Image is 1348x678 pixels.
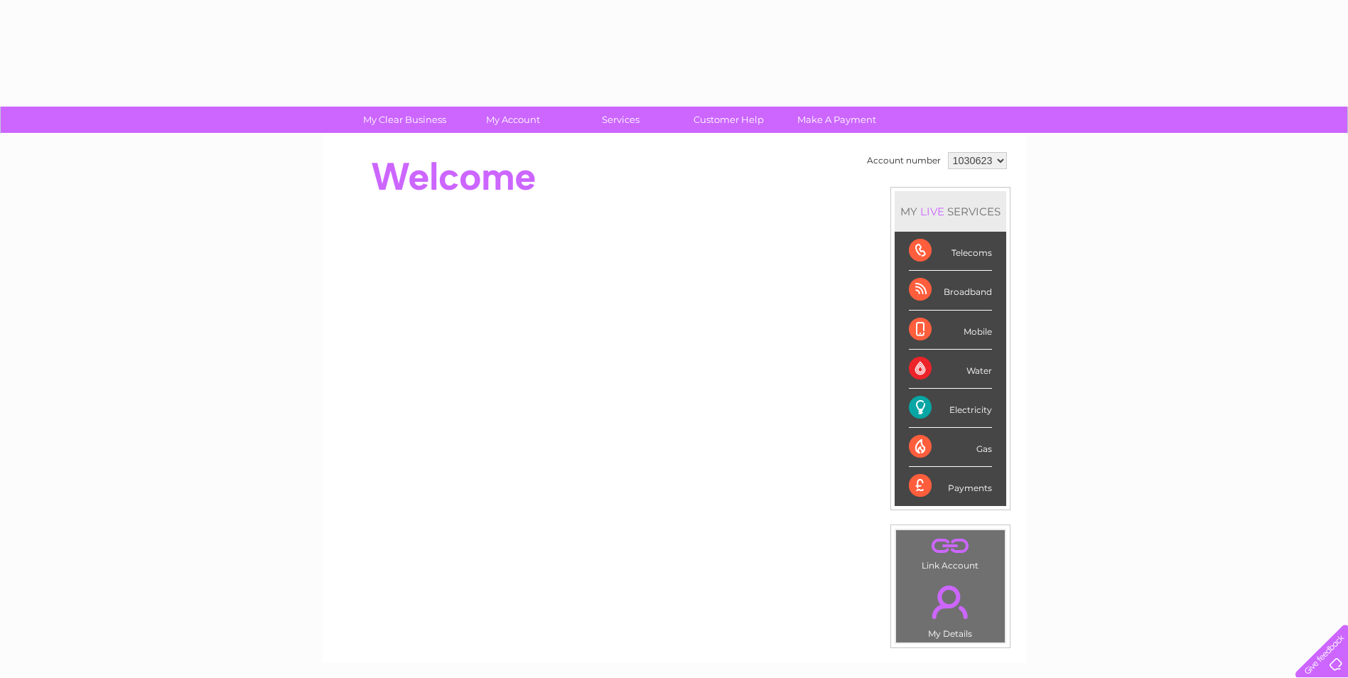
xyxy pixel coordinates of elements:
td: Link Account [895,529,1005,574]
div: Payments [909,467,992,505]
a: My Account [454,107,571,133]
a: My Clear Business [346,107,463,133]
a: Make A Payment [778,107,895,133]
td: My Details [895,574,1005,643]
div: Telecoms [909,232,992,271]
a: Services [562,107,679,133]
a: . [900,534,1001,559]
div: Water [909,350,992,389]
div: LIVE [917,205,947,218]
a: . [900,577,1001,627]
a: Customer Help [670,107,787,133]
div: Electricity [909,389,992,428]
div: MY SERVICES [895,191,1006,232]
div: Mobile [909,311,992,350]
td: Account number [863,149,944,173]
div: Gas [909,428,992,467]
div: Broadband [909,271,992,310]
